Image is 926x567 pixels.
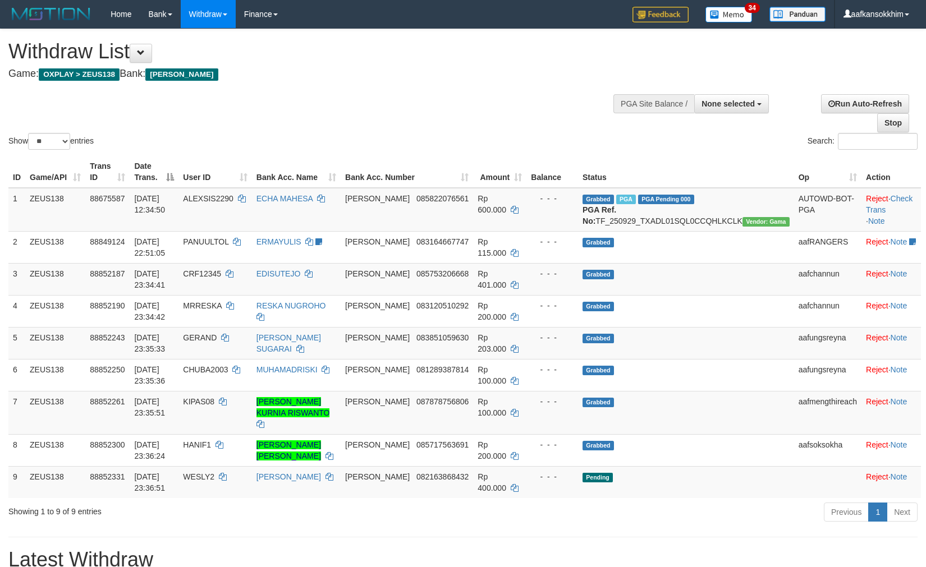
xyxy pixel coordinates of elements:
span: 88675587 [90,194,125,203]
select: Showentries [28,133,70,150]
span: Copy 081289387814 to clipboard [416,365,469,374]
a: Previous [824,503,869,522]
img: MOTION_logo.png [8,6,94,22]
span: Copy 083164667747 to clipboard [416,237,469,246]
span: [PERSON_NAME] [345,237,410,246]
a: Note [891,397,907,406]
div: PGA Site Balance / [613,94,694,113]
span: [PERSON_NAME] [345,397,410,406]
h4: Game: Bank: [8,68,606,80]
span: Copy 082163868432 to clipboard [416,472,469,481]
span: Vendor URL: https://trx31.1velocity.biz [742,217,790,227]
a: Next [887,503,918,522]
span: [PERSON_NAME] [345,194,410,203]
td: 9 [8,466,25,498]
label: Show entries [8,133,94,150]
a: EDISUTEJO [256,269,301,278]
th: Status [578,156,794,188]
span: 88852261 [90,397,125,406]
td: · [861,231,921,263]
span: Copy 085822076561 to clipboard [416,194,469,203]
td: aafungsreyna [794,327,861,359]
a: ERMAYULIS [256,237,301,246]
span: [PERSON_NAME] [345,365,410,374]
span: 88852300 [90,440,125,449]
td: · [861,434,921,466]
a: RESKA NUGROHO [256,301,326,310]
a: [PERSON_NAME] [256,472,321,481]
td: 2 [8,231,25,263]
a: Reject [866,397,888,406]
a: Note [891,237,907,246]
a: Reject [866,333,888,342]
span: [DATE] 23:36:51 [134,472,165,492]
th: Balance [526,156,578,188]
a: Stop [877,113,909,132]
a: ECHA MAHESA [256,194,313,203]
span: Rp 115.000 [478,237,506,257]
b: PGA Ref. No: [583,205,616,225]
a: Note [891,365,907,374]
div: - - - [531,300,574,311]
td: · · [861,188,921,232]
span: KIPAS08 [183,397,214,406]
img: Feedback.jpg [632,7,689,22]
div: - - - [531,396,574,407]
a: 1 [868,503,887,522]
th: Op: activate to sort column ascending [794,156,861,188]
td: 1 [8,188,25,232]
a: Note [891,269,907,278]
span: [PERSON_NAME] [345,269,410,278]
span: OXPLAY > ZEUS138 [39,68,120,81]
span: [DATE] 23:34:41 [134,269,165,289]
span: Rp 401.000 [478,269,506,289]
td: AUTOWD-BOT-PGA [794,188,861,232]
span: ALEXSIS2290 [183,194,233,203]
td: ZEUS138 [25,359,85,391]
span: [PERSON_NAME] [345,472,410,481]
span: Rp 200.000 [478,440,506,460]
a: Reject [866,440,888,449]
span: 88852187 [90,269,125,278]
td: ZEUS138 [25,295,85,327]
span: [DATE] 12:34:50 [134,194,165,214]
span: [DATE] 23:35:36 [134,365,165,385]
td: TF_250929_TXADL01SQL0CCQHLKCLK [578,188,794,232]
span: [DATE] 23:34:42 [134,301,165,321]
span: 88852250 [90,365,125,374]
button: None selected [694,94,769,113]
span: Copy 083120510292 to clipboard [416,301,469,310]
th: Bank Acc. Number: activate to sort column ascending [341,156,473,188]
td: ZEUS138 [25,231,85,263]
span: Rp 100.000 [478,397,506,417]
span: Rp 400.000 [478,472,506,492]
span: [PERSON_NAME] [345,301,410,310]
img: Button%20Memo.svg [705,7,753,22]
a: Check Trans [866,194,913,214]
span: 88852331 [90,472,125,481]
td: · [861,391,921,434]
td: 6 [8,359,25,391]
span: HANIF1 [183,440,211,449]
span: Marked by aafpengsreynich [616,195,636,204]
div: - - - [531,193,574,204]
td: · [861,295,921,327]
td: ZEUS138 [25,263,85,295]
td: aafRANGERS [794,231,861,263]
td: · [861,466,921,498]
td: aafchannun [794,263,861,295]
span: Rp 200.000 [478,301,506,321]
td: · [861,263,921,295]
a: [PERSON_NAME] [PERSON_NAME] [256,440,321,460]
th: Game/API: activate to sort column ascending [25,156,85,188]
span: MRRESKA [183,301,221,310]
span: [DATE] 23:35:51 [134,397,165,417]
div: Showing 1 to 9 of 9 entries [8,501,378,517]
a: MUHAMADRISKI [256,365,318,374]
span: [PERSON_NAME] [345,333,410,342]
span: Copy 083851059630 to clipboard [416,333,469,342]
span: [PERSON_NAME] [345,440,410,449]
span: Grabbed [583,238,614,247]
td: · [861,327,921,359]
h1: Withdraw List [8,40,606,63]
